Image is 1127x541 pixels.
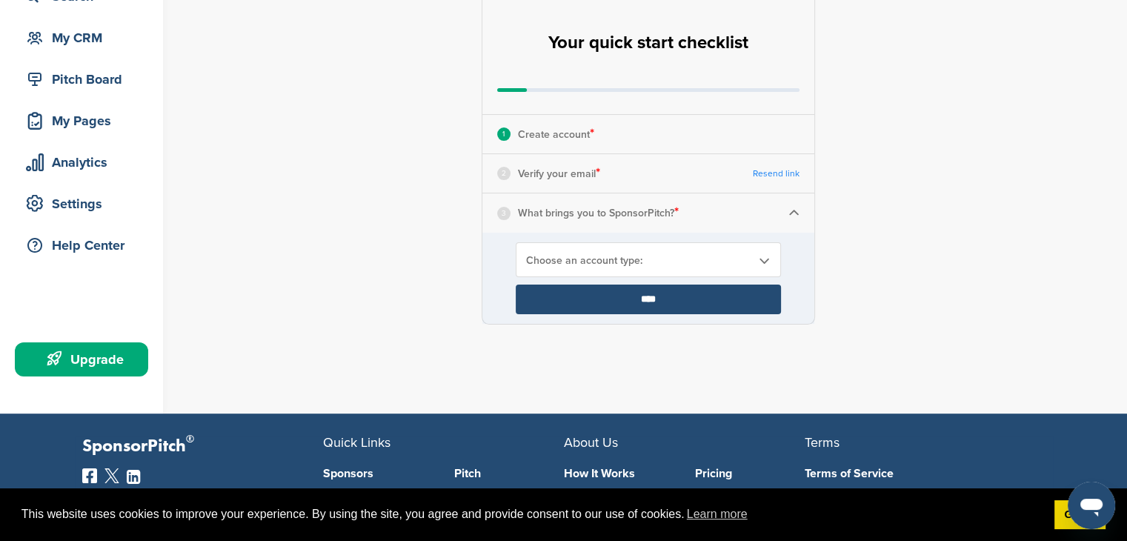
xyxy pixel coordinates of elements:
p: Verify your email [518,164,600,183]
div: My CRM [22,24,148,51]
a: How It Works [564,468,674,479]
div: 3 [497,207,511,220]
div: 2 [497,167,511,180]
img: Checklist arrow 1 [788,208,799,219]
div: Settings [22,190,148,217]
div: 1 [497,127,511,141]
span: ® [186,430,194,448]
a: Settings [15,187,148,221]
a: Pitch Board [15,62,148,96]
div: Upgrade [22,346,148,373]
p: Create account [518,125,594,144]
a: Resend link [753,168,799,179]
span: Quick Links [323,434,390,451]
a: Pitch [454,468,564,479]
span: About Us [564,434,618,451]
p: SponsorPitch [82,436,323,457]
div: My Pages [22,107,148,134]
img: Twitter [104,468,119,483]
iframe: Button to launch messaging window [1068,482,1115,529]
img: Facebook [82,468,97,483]
span: This website uses cookies to improve your experience. By using the site, you agree and provide co... [21,503,1043,525]
div: Help Center [22,232,148,259]
div: Analytics [22,149,148,176]
a: learn more about cookies [685,503,750,525]
a: Help Center [15,228,148,262]
a: Upgrade [15,342,148,376]
a: dismiss cookie message [1054,500,1106,530]
h2: Your quick start checklist [548,27,748,59]
a: My CRM [15,21,148,55]
a: My Pages [15,104,148,138]
p: What brings you to SponsorPitch? [518,203,679,222]
span: Terms [805,434,840,451]
div: Pitch Board [22,66,148,93]
a: Analytics [15,145,148,179]
span: Choose an account type: [526,254,751,267]
a: Sponsors [323,468,433,479]
a: Pricing [695,468,805,479]
a: Terms of Service [805,468,1023,479]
